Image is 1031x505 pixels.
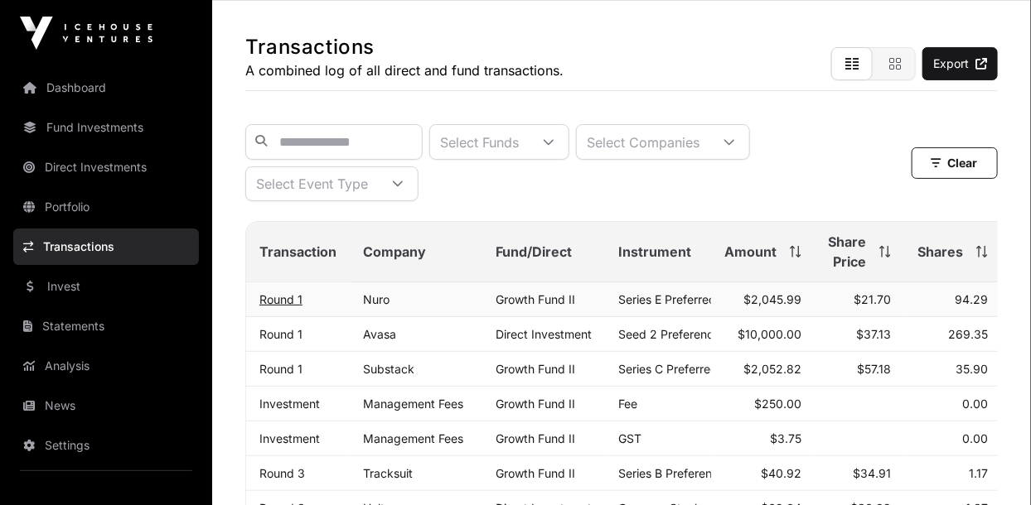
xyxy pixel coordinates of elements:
[245,34,564,60] h1: Transactions
[259,242,336,262] span: Transaction
[363,466,413,480] a: Tracksuit
[363,431,469,445] p: Management Fees
[618,362,753,376] span: Series C Preferred Stock
[711,387,815,421] td: $250.00
[363,362,414,376] a: Substack
[711,421,815,456] td: $3.75
[948,327,988,341] span: 269.35
[853,466,891,480] span: $34.91
[13,70,199,106] a: Dashboard
[854,292,891,306] span: $21.70
[430,125,529,159] div: Select Funds
[496,431,575,445] a: Growth Fund II
[956,362,988,376] span: 35.90
[259,397,320,411] a: Investment
[13,189,199,225] a: Portfolio
[496,292,575,306] a: Growth Fund II
[711,352,815,387] td: $2,052.82
[496,327,592,341] span: Direct Investment
[724,242,777,262] span: Amount
[618,327,761,341] span: Seed 2 Preference Shares
[618,466,766,480] span: Series B Preference Shares
[13,268,199,305] a: Invest
[856,327,891,341] span: $37.13
[618,242,691,262] span: Instrument
[962,397,988,411] span: 0.00
[363,397,469,411] p: Management Fees
[363,292,390,306] a: Nuro
[828,232,866,272] span: Share Price
[912,147,998,179] button: Clear
[13,109,199,146] a: Fund Investments
[496,242,572,262] span: Fund/Direct
[496,362,575,376] a: Growth Fund II
[13,149,199,185] a: Direct Investments
[618,292,751,306] span: Series E Preferred Stock
[20,17,152,50] img: Icehouse Ventures Logo
[577,125,709,159] div: Select Companies
[246,167,378,200] div: Select Event Type
[857,362,891,376] span: $57.18
[245,60,564,80] p: A combined log of all direct and fund transactions.
[13,308,199,344] a: Statements
[259,292,303,306] a: Round 1
[496,466,575,480] a: Growth Fund II
[13,228,199,265] a: Transactions
[711,282,815,317] td: $2,045.99
[13,427,199,464] a: Settings
[922,47,998,80] a: Export
[955,292,988,306] span: 94.29
[948,426,1031,505] iframe: Chat Widget
[259,466,305,480] a: Round 3
[259,431,320,445] a: Investment
[259,362,303,376] a: Round 1
[618,397,637,411] span: Fee
[363,327,396,341] a: Avasa
[363,242,426,262] span: Company
[496,397,575,411] a: Growth Fund II
[259,327,303,341] a: Round 1
[618,431,641,445] span: GST
[13,387,199,424] a: News
[917,242,963,262] span: Shares
[711,317,815,352] td: $10,000.00
[13,348,199,384] a: Analysis
[711,456,815,491] td: $40.92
